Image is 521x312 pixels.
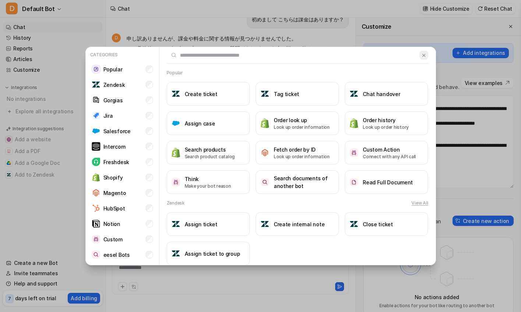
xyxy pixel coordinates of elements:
[363,90,400,98] h3: Chat handover
[171,178,180,186] img: Think
[167,82,250,106] button: Create ticketCreate ticket
[274,90,299,98] h3: Tag ticket
[345,141,428,164] button: Custom ActionCustom ActionConnect with any API call
[167,200,185,206] h2: Zendesk
[167,242,250,265] button: Assign ticket to groupAssign ticket to group
[256,141,339,164] button: Fetch order by IDFetch order by IDLook up order information
[103,174,123,181] p: Shopify
[256,170,339,194] button: Search documents of another botSearch documents of another bot
[350,178,358,187] img: Read Full Document
[185,175,231,183] h3: Think
[256,111,339,135] button: Order look upOrder look upLook up order information
[363,146,416,153] h3: Custom Action
[171,249,180,258] img: Assign ticket to group
[274,220,325,228] h3: Create internal note
[185,183,231,189] p: Make your bot reason
[103,143,125,150] p: Intercom
[260,178,269,187] img: Search documents of another bot
[103,127,131,135] p: Salesforce
[103,205,125,212] p: HubSpot
[345,170,428,194] button: Read Full DocumentRead Full Document
[103,220,120,228] p: Notion
[256,212,339,236] button: Create internal noteCreate internal note
[103,65,123,73] p: Popular
[103,235,123,243] p: Custom
[185,146,235,153] h3: Search products
[185,90,217,98] h3: Create ticket
[363,153,416,160] p: Connect with any API call
[167,70,183,76] h2: Popular
[167,170,250,194] button: ThinkThinkMake your bot reason
[350,89,358,98] img: Chat handover
[345,111,428,135] button: Order historyOrder historyLook up order history
[103,81,125,89] p: Zendesk
[171,119,180,128] img: Assign case
[350,118,358,128] img: Order history
[103,189,126,197] p: Magento
[89,50,156,60] p: Categories
[103,96,123,104] p: Gorgias
[260,148,269,157] img: Fetch order by ID
[345,212,428,236] button: Close ticketClose ticket
[256,82,339,106] button: Tag ticketTag ticket
[171,89,180,98] img: Create ticket
[185,120,215,127] h3: Assign case
[167,212,250,236] button: Assign ticketAssign ticket
[167,141,250,164] button: Search productsSearch productsSearch product catalog
[103,251,130,259] p: eesel Bots
[274,146,330,153] h3: Fetch order by ID
[185,220,217,228] h3: Assign ticket
[103,112,113,120] p: Jira
[350,148,358,157] img: Custom Action
[260,118,269,128] img: Order look up
[185,250,240,258] h3: Assign ticket to group
[363,178,413,186] h3: Read Full Document
[345,82,428,106] button: Chat handoverChat handover
[274,124,330,131] p: Look up order information
[171,148,180,157] img: Search products
[274,153,330,160] p: Look up order information
[260,220,269,228] img: Create internal note
[363,220,393,228] h3: Close ticket
[363,124,409,131] p: Look up order history
[260,89,269,98] img: Tag ticket
[363,116,409,124] h3: Order history
[274,174,334,190] h3: Search documents of another bot
[350,220,358,228] img: Close ticket
[171,220,180,228] img: Assign ticket
[411,200,428,206] button: View All
[274,116,330,124] h3: Order look up
[103,158,129,166] p: Freshdesk
[185,153,235,160] p: Search product catalog
[167,111,250,135] button: Assign caseAssign case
